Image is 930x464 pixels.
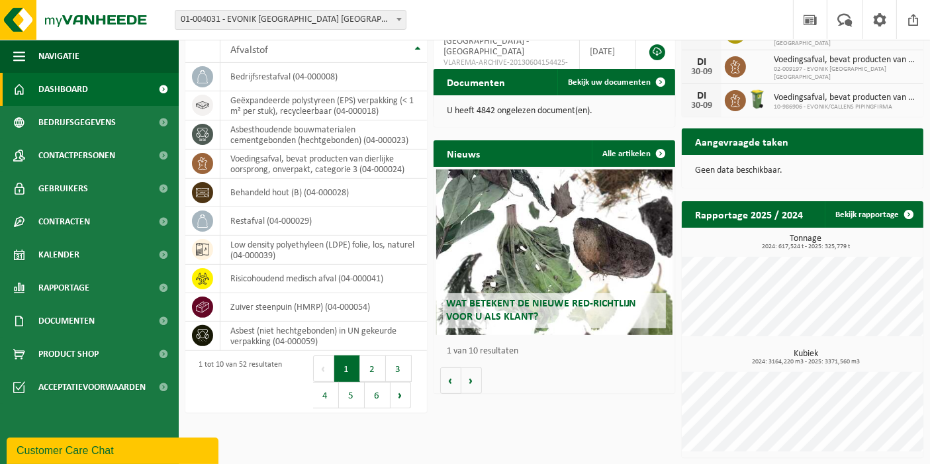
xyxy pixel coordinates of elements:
[38,338,99,371] span: Product Shop
[192,354,282,410] div: 1 tot 10 van 52 resultaten
[220,63,427,91] td: bedrijfsrestafval (04-000008)
[557,69,674,95] a: Bekijk uw documenten
[334,355,360,382] button: 1
[313,382,339,408] button: 4
[436,169,673,335] a: Wat betekent de nieuwe RED-richtlijn voor u als klant?
[592,140,674,167] a: Alle artikelen
[38,139,115,172] span: Contactpersonen
[580,21,636,82] td: [DATE]
[220,207,427,236] td: restafval (04-000029)
[825,201,922,228] a: Bekijk rapportage
[38,238,79,271] span: Kalender
[220,293,427,322] td: zuiver steenpuin (HMRP) (04-000054)
[38,73,88,106] span: Dashboard
[774,93,917,103] span: Voedingsafval, bevat producten van dierlijke oorsprong, onverpakt, categorie 3
[360,355,386,382] button: 2
[365,382,391,408] button: 6
[391,382,411,408] button: Next
[682,201,816,227] h2: Rapportage 2025 / 2024
[38,40,79,73] span: Navigatie
[313,355,334,382] button: Previous
[447,107,662,116] p: U heeft 4842 ongelezen document(en).
[695,166,910,175] p: Geen data beschikbaar.
[443,58,569,79] span: VLAREMA-ARCHIVE-20130604154425-01-004031
[774,103,917,111] span: 10-986906 - EVONIK/CALLENS PIPINGFIRMA
[38,304,95,338] span: Documenten
[568,78,651,87] span: Bekijk uw documenten
[220,179,427,207] td: behandeld hout (B) (04-000028)
[688,68,715,77] div: 30-09
[230,45,268,56] span: Afvalstof
[688,244,923,250] span: 2024: 617,524 t - 2025: 325,779 t
[38,271,89,304] span: Rapportage
[220,265,427,293] td: risicohoudend medisch afval (04-000041)
[461,367,482,394] button: Volgende
[434,69,518,95] h2: Documenten
[220,120,427,150] td: asbesthoudende bouwmaterialen cementgebonden (hechtgebonden) (04-000023)
[38,106,116,139] span: Bedrijfsgegevens
[447,347,669,356] p: 1 van 10 resultaten
[774,55,917,66] span: Voedingsafval, bevat producten van dierlijke oorsprong, onverpakt, categorie 3
[386,355,412,382] button: 3
[220,236,427,265] td: low density polyethyleen (LDPE) folie, los, naturel (04-000039)
[682,128,802,154] h2: Aangevraagde taken
[220,322,427,351] td: asbest (niet hechtgebonden) in UN gekeurde verpakking (04-000059)
[688,349,923,365] h3: Kubiek
[339,382,365,408] button: 5
[38,371,146,404] span: Acceptatievoorwaarden
[688,91,715,101] div: DI
[746,88,768,111] img: WB-0140-HPE-GN-50
[38,205,90,238] span: Contracten
[434,140,493,166] h2: Nieuws
[688,234,923,250] h3: Tonnage
[688,57,715,68] div: DI
[175,10,406,30] span: 01-004031 - EVONIK ANTWERPEN NV - ANTWERPEN
[774,66,917,81] span: 02-009197 - EVONIK [GEOGRAPHIC_DATA] [GEOGRAPHIC_DATA]
[175,11,406,29] span: 01-004031 - EVONIK ANTWERPEN NV - ANTWERPEN
[220,91,427,120] td: geëxpandeerde polystyreen (EPS) verpakking (< 1 m² per stuk), recycleerbaar (04-000018)
[446,299,637,322] span: Wat betekent de nieuwe RED-richtlijn voor u als klant?
[38,172,88,205] span: Gebruikers
[443,26,555,57] span: EVONIK [GEOGRAPHIC_DATA] [GEOGRAPHIC_DATA] - [GEOGRAPHIC_DATA]
[440,367,461,394] button: Vorige
[220,150,427,179] td: voedingsafval, bevat producten van dierlijke oorsprong, onverpakt, categorie 3 (04-000024)
[688,359,923,365] span: 2024: 3164,220 m3 - 2025: 3371,560 m3
[7,435,221,464] iframe: chat widget
[688,101,715,111] div: 30-09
